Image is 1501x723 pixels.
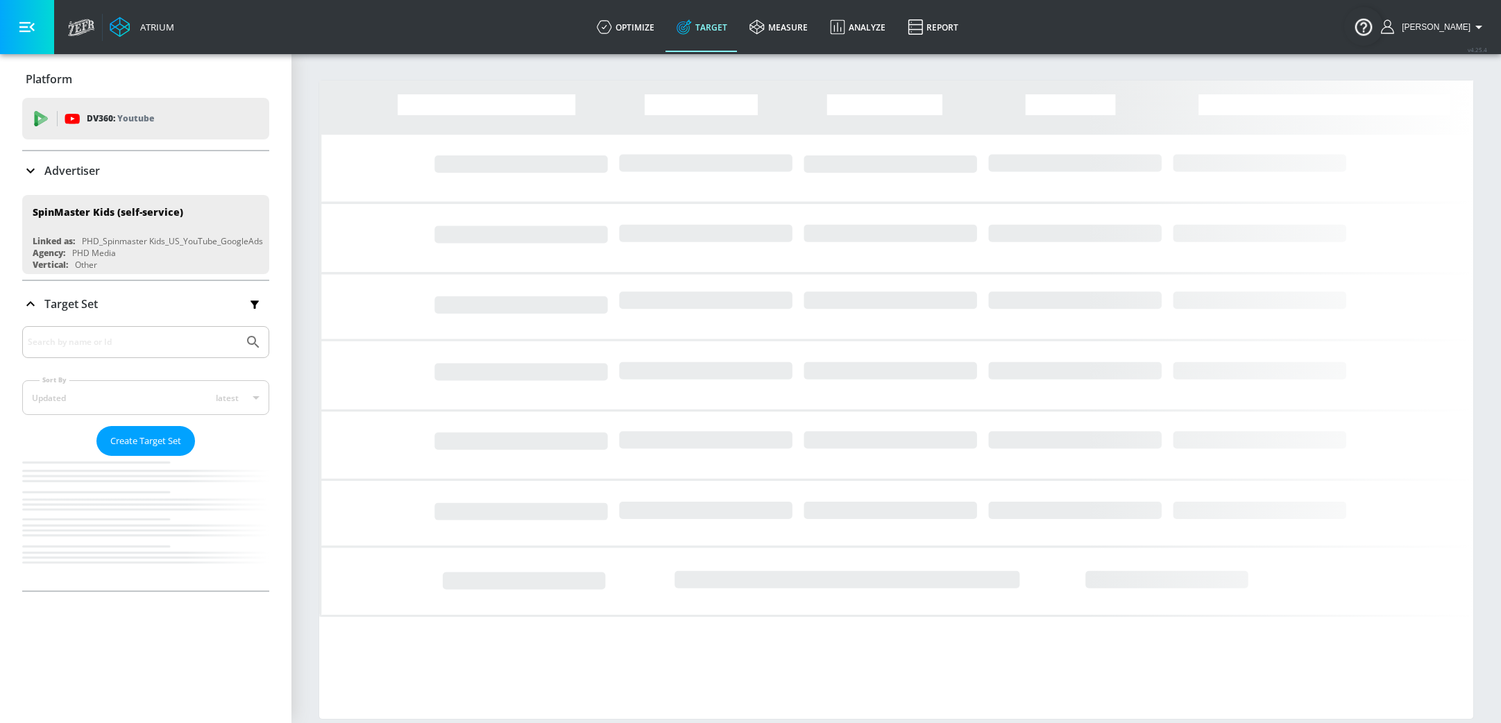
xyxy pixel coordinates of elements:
[33,259,68,271] div: Vertical:
[28,333,238,351] input: Search by name or Id
[22,195,269,274] div: SpinMaster Kids (self-service)Linked as:PHD_Spinmaster Kids_US_YouTube_GoogleAdsAgency:PHD MediaV...
[33,235,75,247] div: Linked as:
[33,205,183,219] div: SpinMaster Kids (self-service)
[22,151,269,190] div: Advertiser
[75,259,97,271] div: Other
[44,163,100,178] p: Advertiser
[22,98,269,139] div: DV360: Youtube
[87,111,154,126] p: DV360:
[22,281,269,327] div: Target Set
[586,2,665,52] a: optimize
[819,2,897,52] a: Analyze
[1396,22,1470,32] span: login as: stephanie.wolklin@zefr.com
[44,296,98,312] p: Target Set
[72,247,116,259] div: PHD Media
[110,17,174,37] a: Atrium
[135,21,174,33] div: Atrium
[26,71,72,87] p: Platform
[117,111,154,126] p: Youtube
[1344,7,1383,46] button: Open Resource Center
[40,375,69,384] label: Sort By
[665,2,738,52] a: Target
[110,433,181,449] span: Create Target Set
[96,426,195,456] button: Create Target Set
[216,392,239,404] span: latest
[897,2,969,52] a: Report
[22,60,269,99] div: Platform
[32,392,66,404] div: Updated
[1468,46,1487,53] span: v 4.25.4
[22,456,269,590] nav: list of Target Set
[33,247,65,259] div: Agency:
[1381,19,1487,35] button: [PERSON_NAME]
[22,326,269,590] div: Target Set
[82,235,263,247] div: PHD_Spinmaster Kids_US_YouTube_GoogleAds
[738,2,819,52] a: measure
